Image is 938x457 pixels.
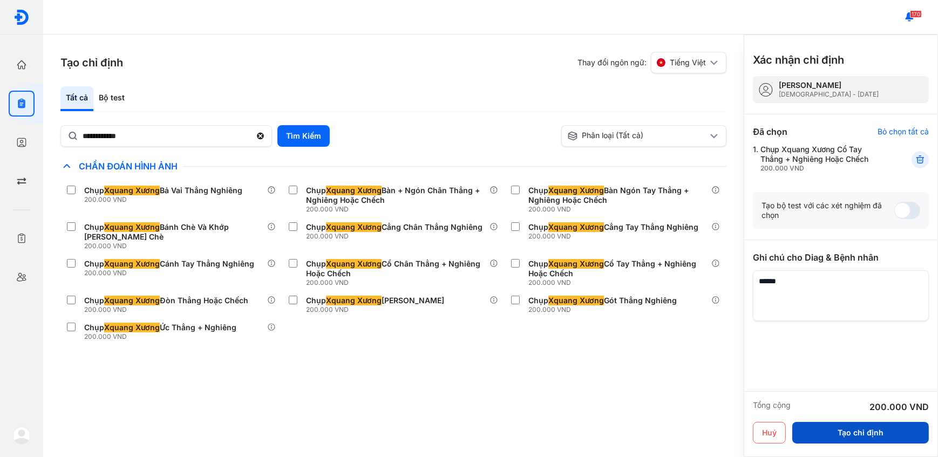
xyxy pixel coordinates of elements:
[760,164,885,173] div: 200.000 VND
[277,125,330,147] button: Tìm Kiếm
[326,259,382,269] span: Xquang Xương
[753,400,791,413] div: Tổng cộng
[60,55,123,70] h3: Tạo chỉ định
[84,323,236,332] div: Chụp Ức Thẳng + Nghiêng
[528,259,707,278] div: Chụp Cổ Tay Thẳng + Nghiêng Hoặc Chếch
[548,259,604,269] span: Xquang Xương
[567,131,708,141] div: Phân loại (Tất cả)
[306,205,489,214] div: 200.000 VND
[104,259,160,269] span: Xquang Xương
[528,222,698,232] div: Chụp Cẳng Tay Thẳng Nghiêng
[753,251,929,264] div: Ghi chú cho Diag & Bệnh nhân
[760,145,885,173] div: Chụp Xquang Xương Cổ Tay Thẳng + Nghiêng Hoặc Chếch
[306,278,489,287] div: 200.000 VND
[84,269,259,277] div: 200.000 VND
[869,400,929,413] div: 200.000 VND
[548,296,604,305] span: Xquang Xương
[753,145,885,173] div: 1.
[60,86,93,111] div: Tất cả
[306,259,485,278] div: Chụp Cổ Chân Thẳng + Nghiêng Hoặc Chếch
[910,10,922,18] span: 170
[528,296,677,305] div: Chụp Gót Thẳng Nghiêng
[792,422,929,444] button: Tạo chỉ định
[753,125,787,138] div: Đã chọn
[104,222,160,232] span: Xquang Xương
[528,278,711,287] div: 200.000 VND
[84,259,254,269] div: Chụp Cánh Tay Thẳng Nghiêng
[779,80,879,90] div: [PERSON_NAME]
[548,222,604,232] span: Xquang Xương
[306,305,448,314] div: 200.000 VND
[326,186,382,195] span: Xquang Xương
[306,232,487,241] div: 200.000 VND
[577,52,726,73] div: Thay đổi ngôn ngữ:
[753,422,786,444] button: Huỷ
[779,90,879,99] div: [DEMOGRAPHIC_DATA] - [DATE]
[13,427,30,444] img: logo
[762,201,894,220] div: Tạo bộ test với các xét nghiệm đã chọn
[104,296,160,305] span: Xquang Xương
[93,86,130,111] div: Bộ test
[528,232,703,241] div: 200.000 VND
[878,127,929,137] div: Bỏ chọn tất cả
[84,296,248,305] div: Chụp Đòn Thẳng Hoặc Chếch
[306,296,444,305] div: Chụp [PERSON_NAME]
[528,305,681,314] div: 200.000 VND
[13,9,30,25] img: logo
[548,186,604,195] span: Xquang Xương
[84,332,241,341] div: 200.000 VND
[306,186,485,205] div: Chụp Bàn + Ngón Chân Thẳng + Nghiêng Hoặc Chếch
[326,222,382,232] span: Xquang Xương
[670,58,706,67] span: Tiếng Việt
[528,205,711,214] div: 200.000 VND
[84,195,247,204] div: 200.000 VND
[73,161,183,172] span: Chẩn Đoán Hình Ảnh
[528,186,707,205] div: Chụp Bàn Ngón Tay Thẳng + Nghiêng Hoặc Chếch
[84,305,253,314] div: 200.000 VND
[753,52,844,67] h3: Xác nhận chỉ định
[104,186,160,195] span: Xquang Xương
[104,323,160,332] span: Xquang Xương
[306,222,482,232] div: Chụp Cẳng Chân Thẳng Nghiêng
[326,296,382,305] span: Xquang Xương
[84,186,242,195] div: Chụp Bả Vai Thẳng Nghiêng
[84,222,263,242] div: Chụp Bánh Chè Và Khớp [PERSON_NAME] Chè
[84,242,267,250] div: 200.000 VND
